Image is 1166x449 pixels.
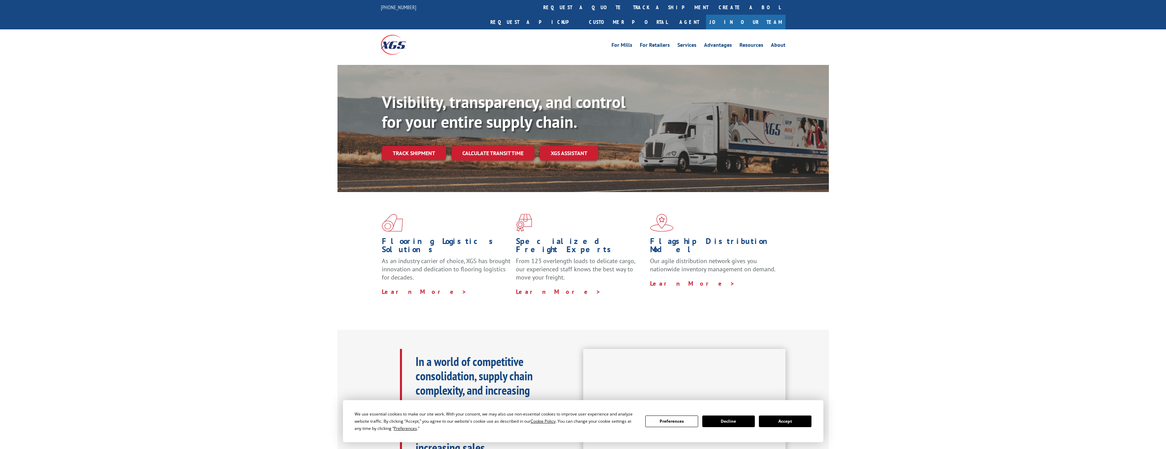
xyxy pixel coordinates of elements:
a: About [771,42,786,50]
h1: Flagship Distribution Model [650,237,779,257]
a: Track shipment [382,146,446,160]
img: xgs-icon-flagship-distribution-model-red [650,214,674,232]
a: Agent [673,15,706,29]
div: We use essential cookies to make our site work. With your consent, we may also use non-essential ... [355,410,637,432]
a: Request a pickup [485,15,584,29]
span: Our agile distribution network gives you nationwide inventory management on demand. [650,257,776,273]
a: Calculate transit time [451,146,534,161]
a: Customer Portal [584,15,673,29]
a: For Retailers [640,42,670,50]
span: As an industry carrier of choice, XGS has brought innovation and dedication to flooring logistics... [382,257,510,281]
div: Cookie Consent Prompt [343,400,823,442]
a: [PHONE_NUMBER] [381,4,416,11]
span: Preferences [394,425,417,431]
button: Accept [759,416,811,427]
a: Advantages [704,42,732,50]
h1: Flooring Logistics Solutions [382,237,511,257]
a: For Mills [611,42,632,50]
img: xgs-icon-focused-on-flooring-red [516,214,532,232]
img: xgs-icon-total-supply-chain-intelligence-red [382,214,403,232]
h1: Specialized Freight Experts [516,237,645,257]
button: Decline [702,416,755,427]
a: Learn More > [650,280,735,287]
span: Cookie Policy [531,418,556,424]
a: XGS ASSISTANT [540,146,598,161]
a: Join Our Team [706,15,786,29]
b: Visibility, transparency, and control for your entire supply chain. [382,91,625,132]
a: Resources [739,42,763,50]
a: Services [677,42,696,50]
p: From 123 overlength loads to delicate cargo, our experienced staff knows the best way to move you... [516,257,645,287]
button: Preferences [645,416,698,427]
a: Learn More > [516,288,601,296]
a: Learn More > [382,288,467,296]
